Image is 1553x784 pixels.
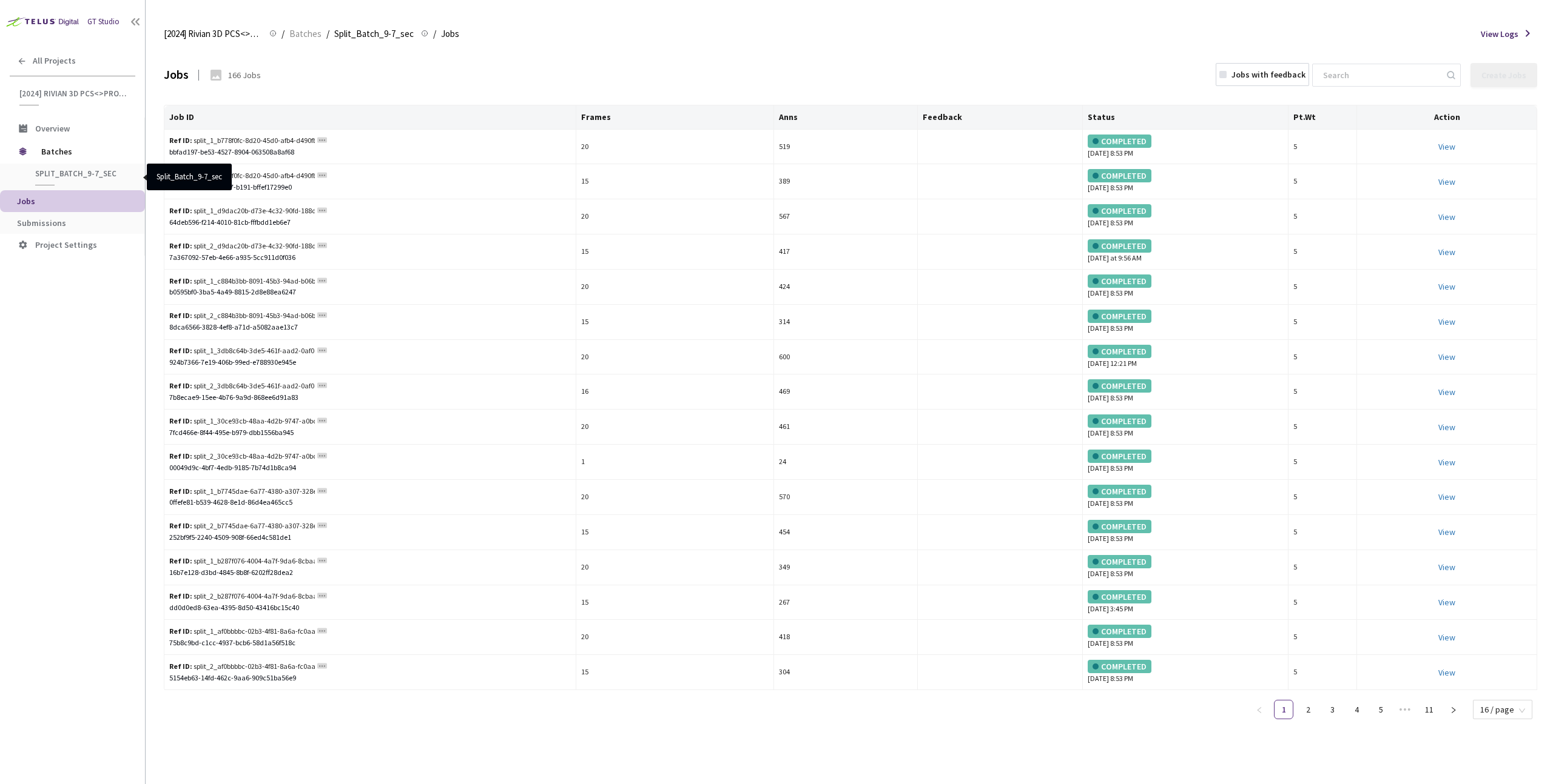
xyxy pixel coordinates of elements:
[1289,655,1357,690] td: 5
[169,276,192,285] b: Ref ID:
[1357,105,1537,130] th: Action
[774,305,918,340] td: 314
[1088,135,1283,159] div: [DATE] 8:53 PM
[1088,274,1151,288] div: COMPLETED
[774,270,918,305] td: 424
[1088,555,1283,580] div: [DATE] 8:53 PM
[1088,555,1151,568] div: COMPLETED
[774,585,918,620] td: 267
[1250,700,1269,719] li: Previous Page
[169,217,571,228] div: 64deb596-f214-4010-81cb-fffbdd1eb6e7
[1438,562,1455,573] a: View
[774,374,918,410] td: 469
[169,626,192,636] b: Ref ID:
[169,136,192,145] b: Ref ID:
[1088,310,1151,323] div: COMPLETED
[169,171,192,180] b: Ref ID:
[1088,345,1283,370] div: [DATE] 12:21 PM
[19,88,128,99] span: [2024] Rivian 3D PCS<>Production
[1289,620,1357,655] td: 5
[1088,239,1151,253] div: COMPLETED
[169,381,192,390] b: Ref ID:
[169,462,571,474] div: 00049d9c-4bf7-4edb-9185-7b74d1b8ca94
[576,234,774,270] td: 15
[1083,105,1289,130] th: Status
[1438,491,1455,502] a: View
[169,392,571,404] div: 7b8ecae9-15ee-4b76-9a9d-868ee6d91a83
[774,105,918,130] th: Anns
[326,27,329,41] li: /
[1289,164,1357,199] td: 5
[169,416,315,427] div: split_1_30ce93cb-48aa-4d2b-9747-a0bd29fcae47
[169,497,571,508] div: 0ffefe81-b539-4628-8e1d-86d4ea465cc5
[774,340,918,375] td: 600
[169,241,192,250] b: Ref ID:
[1438,351,1455,362] a: View
[169,346,192,355] b: Ref ID:
[35,239,97,250] span: Project Settings
[1088,520,1283,545] div: [DATE] 8:53 PM
[1299,700,1317,719] a: 2
[169,487,192,496] b: Ref ID:
[169,486,315,497] div: split_1_b7745dae-6a77-4380-a307-328e848e99d0
[169,345,315,357] div: split_1_3db8c64b-3de5-461f-aad2-0af0e2232c63
[169,661,315,673] div: split_2_af0bbbbc-02b3-4f81-8a6a-fc0aa8309ee1
[1438,387,1455,397] a: View
[87,16,120,28] div: GT Studio
[169,602,571,614] div: dd0d0ed8-63ea-4395-8d50-43416bc15c40
[1323,700,1341,719] a: 3
[1088,169,1283,194] div: [DATE] 8:53 PM
[774,234,918,270] td: 417
[169,252,571,264] div: 7a367092-57eb-4e66-a935-5cc911d0f036
[774,620,918,655] td: 418
[281,27,285,41] li: /
[1438,281,1455,292] a: View
[1088,135,1151,148] div: COMPLETED
[576,655,774,690] td: 15
[1088,239,1283,264] div: [DATE] at 9:56 AM
[1298,700,1318,719] li: 2
[41,139,124,164] span: Batches
[1444,700,1463,719] li: Next Page
[1438,176,1455,187] a: View
[1289,130,1357,165] td: 5
[1088,379,1151,393] div: COMPLETED
[1289,550,1357,585] td: 5
[169,310,315,322] div: split_2_c884b3bb-8091-45b3-94ad-b06b8b9e440e
[1088,204,1283,229] div: [DATE] 8:53 PM
[1289,445,1357,480] td: 5
[576,585,774,620] td: 15
[1088,660,1151,673] div: COMPLETED
[1420,700,1439,719] li: 11
[169,147,571,158] div: bbfad197-be53-4527-8904-063508a8af68
[228,69,261,81] div: 166 Jobs
[1438,247,1455,257] a: View
[1088,345,1151,358] div: COMPLETED
[169,532,571,543] div: 252bf9f5-2240-4509-908f-66ed4c581de1
[35,123,70,134] span: Overview
[169,556,315,567] div: split_1_b287f076-4004-4a7f-9da6-8cbaa9fd0244
[1289,199,1357,234] td: 5
[1088,660,1283,685] div: [DATE] 8:53 PM
[169,416,192,425] b: Ref ID:
[35,168,125,179] span: Split_Batch_9-7_sec
[1088,520,1151,533] div: COMPLETED
[918,105,1083,130] th: Feedback
[164,66,189,84] div: Jobs
[169,626,315,637] div: split_1_af0bbbbc-02b3-4f81-8a6a-fc0aa8309ee1
[1450,706,1457,714] span: right
[576,105,774,130] th: Frames
[169,357,571,368] div: 924b7366-7e19-406b-99ed-e788930e945e
[1438,141,1455,152] a: View
[1088,625,1151,638] div: COMPLETED
[1371,700,1390,719] li: 5
[1088,310,1283,334] div: [DATE] 8:53 PM
[774,655,918,690] td: 304
[1088,485,1283,510] div: [DATE] 8:53 PM
[169,591,315,602] div: split_2_b287f076-4004-4a7f-9da6-8cbaa9fd0244
[576,130,774,165] td: 20
[1088,274,1283,299] div: [DATE] 8:53 PM
[169,556,192,565] b: Ref ID:
[576,550,774,585] td: 20
[169,521,192,530] b: Ref ID:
